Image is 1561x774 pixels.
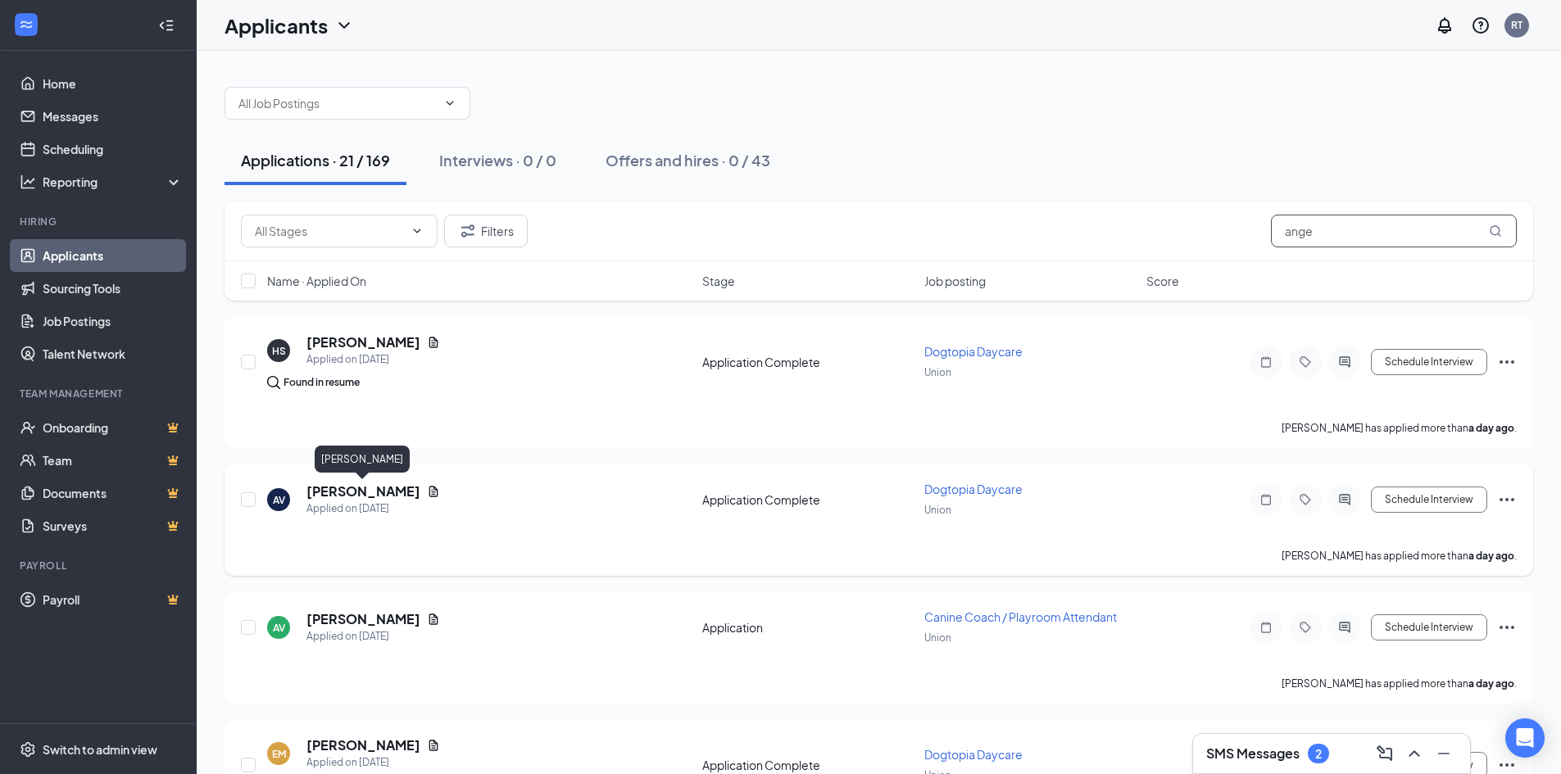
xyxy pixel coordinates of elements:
button: ChevronUp [1401,740,1427,767]
svg: Document [427,336,440,349]
svg: ActiveChat [1335,621,1355,634]
svg: Ellipses [1497,618,1517,637]
span: Job posting [924,273,986,289]
div: Applied on [DATE] [306,500,440,517]
h1: Applicants [225,11,328,39]
svg: Tag [1296,493,1315,506]
svg: Notifications [1435,16,1454,35]
p: [PERSON_NAME] has applied more than . [1282,421,1517,435]
svg: Tag [1296,355,1315,369]
a: Home [43,67,183,100]
div: [PERSON_NAME] [315,446,410,473]
a: Messages [43,100,183,133]
a: Job Postings [43,305,183,337]
div: Open Intercom Messenger [1505,718,1545,758]
svg: Ellipses [1497,490,1517,509]
img: search.bf7aa3482b7795d4f01b.svg [267,376,280,389]
div: Switch to admin view [43,741,157,758]
div: Hiring [20,215,179,229]
svg: Note [1256,493,1276,506]
a: DocumentsCrown [43,477,183,509]
span: Name · Applied On [267,273,366,289]
div: Interviews · 0 / 0 [439,150,556,170]
a: TeamCrown [43,444,183,477]
a: OnboardingCrown [43,411,183,444]
svg: ComposeMessage [1375,744,1395,763]
h5: [PERSON_NAME] [306,736,420,754]
svg: Tag [1296,621,1315,634]
a: PayrollCrown [43,583,183,616]
div: Team Management [20,387,179,401]
div: AV [273,493,285,507]
div: Applied on [DATE] [306,628,440,645]
div: Application Complete [702,354,914,370]
h3: SMS Messages [1206,745,1300,763]
div: Applications · 21 / 169 [241,150,390,170]
svg: MagnifyingGlass [1489,224,1502,238]
div: EM [272,747,286,761]
b: a day ago [1468,677,1514,690]
input: Search in applications [1271,215,1517,247]
h5: [PERSON_NAME] [306,482,420,500]
svg: Note [1256,355,1276,369]
span: Union [924,631,951,644]
div: Offers and hires · 0 / 43 [606,150,770,170]
svg: ActiveChat [1335,493,1355,506]
span: Score [1146,273,1179,289]
div: Application Complete [702,491,914,508]
div: RT [1511,18,1522,32]
h5: [PERSON_NAME] [306,610,420,628]
h5: [PERSON_NAME] [306,333,420,351]
input: All Stages [255,222,404,240]
svg: Document [427,613,440,626]
div: HS [272,344,286,358]
svg: Note [1256,621,1276,634]
button: Schedule Interview [1371,487,1487,513]
div: Application [702,619,914,636]
button: Schedule Interview [1371,349,1487,375]
b: a day ago [1468,422,1514,434]
a: SurveysCrown [43,509,183,542]
div: AV [273,621,285,635]
svg: Minimize [1434,744,1454,763]
svg: Filter [458,221,478,241]
div: Payroll [20,559,179,573]
svg: ActiveChat [1335,355,1355,369]
svg: ChevronDown [334,16,354,35]
p: [PERSON_NAME] has applied more than . [1282,677,1517,690]
svg: Settings [20,741,36,758]
button: Minimize [1431,740,1457,767]
a: Sourcing Tools [43,272,183,305]
button: Schedule Interview [1371,614,1487,640]
span: Dogtopia Daycare [924,747,1023,762]
svg: WorkstreamLogo [18,16,34,33]
div: Applied on [DATE] [306,351,440,368]
span: Stage [702,273,735,289]
div: Applied on [DATE] [306,754,440,771]
a: Applicants [43,239,183,272]
svg: ChevronUp [1404,744,1424,763]
button: ComposeMessage [1372,740,1398,767]
div: Reporting [43,174,184,190]
span: Dogtopia Daycare [924,344,1023,359]
p: [PERSON_NAME] has applied more than . [1282,549,1517,563]
svg: Collapse [158,17,175,34]
button: Filter Filters [444,215,528,247]
span: Dogtopia Daycare [924,482,1023,496]
div: Application Complete [702,757,914,773]
svg: ChevronDown [443,97,456,110]
a: Talent Network [43,337,183,370]
input: All Job Postings [238,94,437,112]
svg: Ellipses [1497,352,1517,372]
div: Found in resume [284,374,360,391]
svg: ChevronDown [411,224,424,238]
span: Union [924,366,951,378]
b: a day ago [1468,550,1514,562]
svg: QuestionInfo [1471,16,1491,35]
a: Scheduling [43,133,183,165]
span: Union [924,504,951,516]
svg: Document [427,485,440,498]
svg: Document [427,739,440,752]
span: Canine Coach / Playroom Attendant [924,609,1117,624]
svg: Analysis [20,174,36,190]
